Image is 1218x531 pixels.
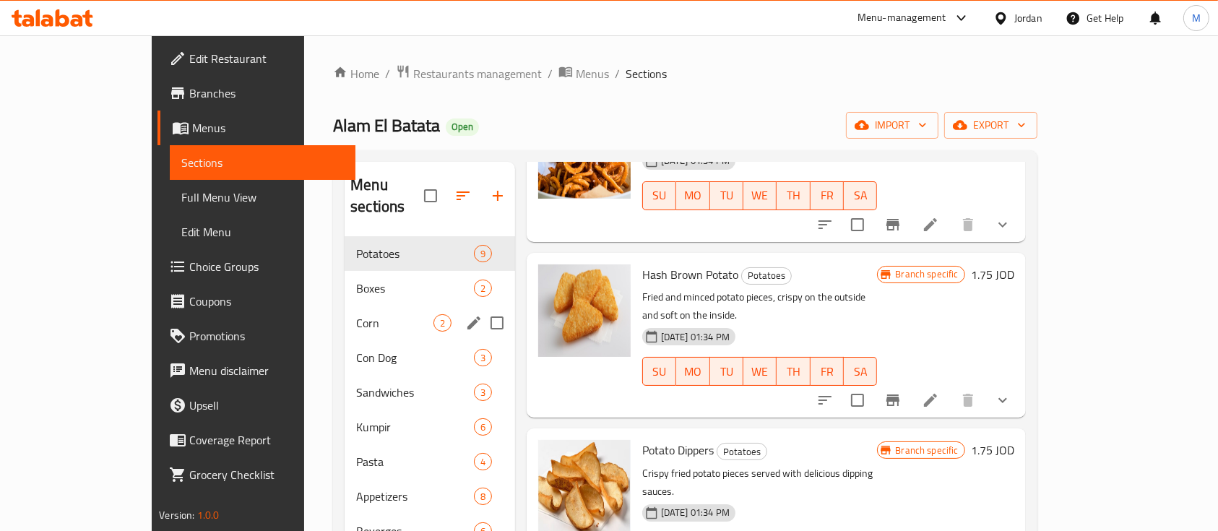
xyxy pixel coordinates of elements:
a: Branches [157,76,355,111]
a: Edit menu item [922,392,939,409]
a: Menus [157,111,355,145]
span: Boxes [356,280,473,297]
span: M [1192,10,1201,26]
span: 3 [475,386,491,400]
div: Corn2edit [345,306,515,340]
span: Restaurants management [413,65,542,82]
span: TU [716,361,738,382]
div: Menu-management [858,9,946,27]
span: Edit Menu [181,223,344,241]
img: Hash Brown Potato [538,264,631,357]
button: import [846,112,938,139]
span: 2 [434,316,451,330]
span: Potatoes [356,245,473,262]
button: MO [676,181,709,210]
button: export [944,112,1037,139]
span: TU [716,185,738,206]
button: show more [985,383,1020,418]
span: Version: [159,506,194,524]
span: Sort sections [446,178,480,213]
a: Edit menu item [922,216,939,233]
button: TH [777,357,810,386]
span: TH [782,185,804,206]
button: Branch-specific-item [876,383,910,418]
span: [DATE] 01:34 PM [655,330,735,344]
button: FR [811,181,844,210]
div: Sandwiches [356,384,473,401]
div: Con Dog3 [345,340,515,375]
a: Menus [558,64,609,83]
button: Add section [480,178,515,213]
span: Corn [356,314,433,332]
div: Potatoes [717,443,767,460]
div: Boxes2 [345,271,515,306]
button: WE [743,181,777,210]
div: Potatoes [741,267,792,285]
div: items [474,418,492,436]
button: edit [463,312,485,334]
a: Menu disclaimer [157,353,355,388]
span: Branches [189,85,344,102]
button: show more [985,207,1020,242]
div: items [474,453,492,470]
span: Menu disclaimer [189,362,344,379]
span: WE [749,361,771,382]
span: 4 [475,455,491,469]
button: delete [951,383,985,418]
div: Pasta [356,453,473,470]
span: Upsell [189,397,344,414]
p: Fried and minced potato pieces, crispy on the outside and soft on the inside. [642,288,878,324]
span: export [956,116,1026,134]
button: sort-choices [808,383,842,418]
button: FR [811,357,844,386]
button: MO [676,357,709,386]
a: Edit Menu [170,215,355,249]
a: Coupons [157,284,355,319]
span: [DATE] 01:34 PM [655,506,735,519]
a: Grocery Checklist [157,457,355,492]
span: Select all sections [415,181,446,211]
span: Menus [576,65,609,82]
button: TH [777,181,810,210]
div: items [474,349,492,366]
a: Upsell [157,388,355,423]
span: Coupons [189,293,344,310]
span: Potato Dippers [642,439,714,461]
button: WE [743,357,777,386]
span: FR [816,185,838,206]
h6: 1.75 JOD [971,264,1014,285]
span: SA [850,361,871,382]
a: Restaurants management [396,64,542,83]
span: Alam El Batata [333,109,440,142]
span: Full Menu View [181,189,344,206]
span: Choice Groups [189,258,344,275]
span: FR [816,361,838,382]
span: 9 [475,247,491,261]
button: Branch-specific-item [876,207,910,242]
span: 8 [475,490,491,504]
a: Coverage Report [157,423,355,457]
span: Con Dog [356,349,473,366]
div: items [474,488,492,505]
button: SA [844,357,877,386]
li: / [548,65,553,82]
div: Pasta4 [345,444,515,479]
button: TU [710,181,743,210]
div: items [433,314,452,332]
span: MO [682,361,704,382]
span: SU [649,361,670,382]
li: / [385,65,390,82]
span: Branch specific [889,267,964,281]
span: 3 [475,351,491,365]
span: Grocery Checklist [189,466,344,483]
p: Crispy fried potato pieces served with delicious dipping sauces. [642,465,878,501]
a: Choice Groups [157,249,355,284]
span: Branch specific [889,444,964,457]
div: Open [446,118,479,136]
button: SU [642,181,676,210]
span: TH [782,361,804,382]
